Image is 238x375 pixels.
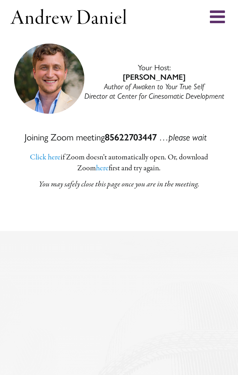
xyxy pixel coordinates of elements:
img: Andrew Daniel Logo [8,7,129,26]
a: Click here [30,152,60,163]
strong: [PERSON_NAME] [123,72,185,82]
nav: Main Menu [11,7,131,26]
h4: Joining Zoom meeting [10,131,221,143]
em: Author of Awaken to Your True Self [104,82,204,91]
em: You may safe­ly close this page once you are in the meeting. [39,179,199,190]
a: here [96,163,109,173]
em: …please wait [159,132,207,143]
a: Toggle mobile menu [210,8,227,25]
em: Director at Center for Cinesomatic Development [84,91,224,100]
img: andrew-daniel-2023–3‑headshot-50 [14,44,84,114]
p: if Zoom does­n’t auto­mat­i­cal­ly open. Or, down­load Zoom first and try again. [11,152,227,174]
p: Your Host: [84,63,224,101]
strong: 85622703447 [105,132,157,143]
